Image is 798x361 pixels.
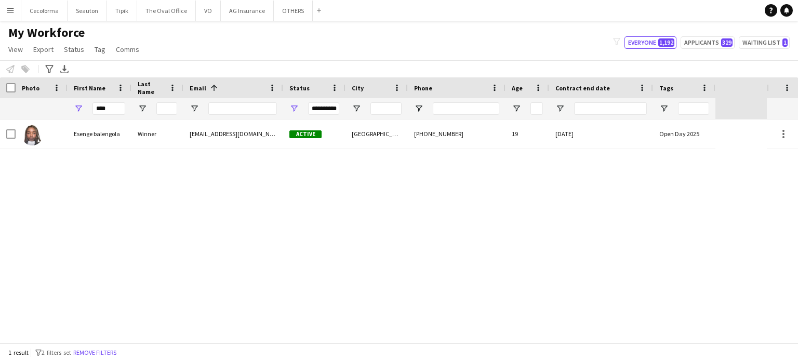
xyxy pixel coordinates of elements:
[183,119,283,148] div: [EMAIL_ADDRESS][DOMAIN_NAME]
[414,104,423,113] button: Open Filter Menu
[64,45,84,54] span: Status
[22,125,43,145] img: Esenge balengola Winner
[681,36,735,49] button: Applicants329
[8,45,23,54] span: View
[408,119,506,148] div: [PHONE_NUMBER]
[555,84,610,92] span: Contract end date
[530,102,543,115] input: Age Filter Input
[370,102,402,115] input: City Filter Input
[22,84,39,92] span: Photo
[42,349,71,356] span: 2 filters set
[4,43,27,56] a: View
[107,1,137,21] button: Tipik
[60,43,88,56] a: Status
[190,104,199,113] button: Open Filter Menu
[112,43,143,56] a: Comms
[289,104,299,113] button: Open Filter Menu
[658,38,674,47] span: 1,192
[71,347,118,358] button: Remove filters
[506,119,549,148] div: 19
[208,102,277,115] input: Email Filter Input
[8,25,85,41] span: My Workforce
[68,119,131,148] div: Esenge balengola
[555,104,565,113] button: Open Filter Menu
[29,43,58,56] a: Export
[131,119,183,148] div: Winner
[512,84,523,92] span: Age
[659,84,673,92] span: Tags
[92,102,125,115] input: First Name Filter Input
[221,1,274,21] button: AG Insurance
[196,1,221,21] button: VO
[512,104,521,113] button: Open Filter Menu
[90,43,110,56] a: Tag
[352,84,364,92] span: City
[116,45,139,54] span: Comms
[555,130,574,138] span: [DATE]
[345,119,408,148] div: [GEOGRAPHIC_DATA]
[21,1,68,21] button: Cecoforma
[74,84,105,92] span: First Name
[414,84,432,92] span: Phone
[624,36,676,49] button: Everyone1,192
[190,84,206,92] span: Email
[137,1,196,21] button: The Oval Office
[574,102,647,115] input: Contract end date Filter Input
[138,104,147,113] button: Open Filter Menu
[74,104,83,113] button: Open Filter Menu
[433,102,499,115] input: Phone Filter Input
[156,102,177,115] input: Last Name Filter Input
[274,1,313,21] button: OTHERS
[58,63,71,75] app-action-btn: Export XLSX
[659,104,669,113] button: Open Filter Menu
[678,102,709,115] input: Tags Filter Input
[43,63,56,75] app-action-btn: Advanced filters
[68,1,107,21] button: Seauton
[653,119,715,148] div: Open Day 2025
[289,84,310,92] span: Status
[138,80,165,96] span: Last Name
[782,38,788,47] span: 1
[352,104,361,113] button: Open Filter Menu
[289,130,322,138] span: Active
[95,45,105,54] span: Tag
[33,45,54,54] span: Export
[739,36,790,49] button: Waiting list1
[721,38,733,47] span: 329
